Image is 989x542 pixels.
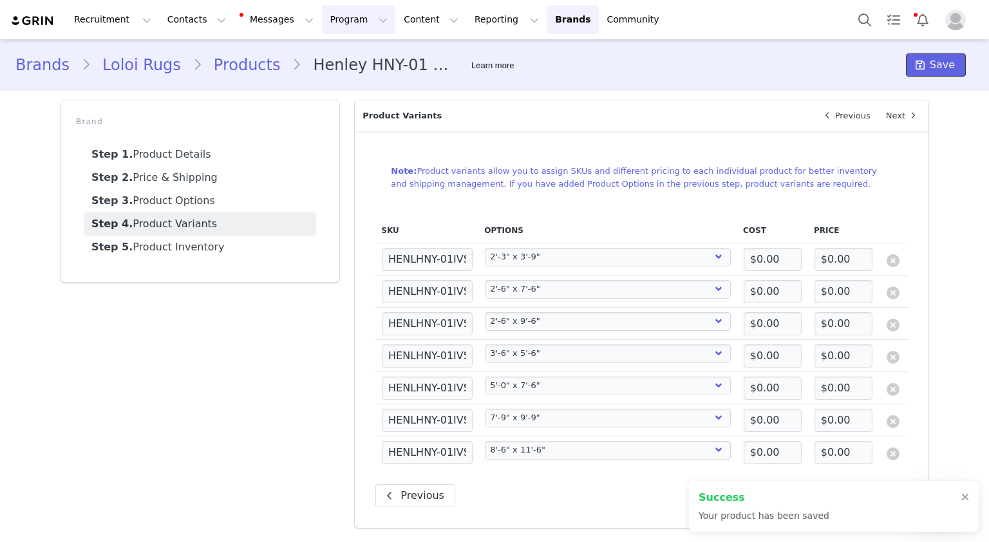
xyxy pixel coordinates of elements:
[15,53,81,77] a: Brands
[10,15,55,27] img: grin logo
[878,100,928,131] a: Next
[76,116,324,127] p: Brand
[322,5,395,34] button: Program
[84,166,316,189] a: Price & Shipping
[880,5,908,34] a: Tasks
[699,490,829,505] h2: Success
[84,143,316,166] a: Product Details
[937,10,979,30] button: Profile
[391,166,417,176] strong: Note:
[84,236,316,259] a: Product Inventory
[906,53,966,77] button: Save
[478,218,737,243] th: Options
[91,218,133,230] strong: Step 4.
[375,152,908,203] div: Product variants allow you to assign SKUs and different pricing to each individual product for be...
[202,53,292,77] a: Products
[737,218,808,243] th: Cost
[234,5,321,34] button: Messages
[699,509,829,523] p: Your product has been saved
[909,5,937,34] button: Notifications
[91,171,133,183] strong: Step 2.
[467,5,547,34] button: Reporting
[599,5,673,34] a: Community
[930,57,955,73] span: Save
[66,5,159,34] button: Recruitment
[851,5,879,34] button: Search
[355,100,811,131] p: Product Variants
[84,189,316,212] a: Product Options
[375,218,478,243] th: SKU
[945,10,966,30] img: placeholder-profile.jpg
[91,53,193,77] a: Loloi Rugs
[91,241,133,253] strong: Step 5.
[469,59,516,72] div: Tooltip anchor
[91,194,133,207] strong: Step 3.
[547,5,598,34] a: Brands
[84,212,316,236] a: Product Variants
[91,148,133,160] strong: Step 1.
[160,5,234,34] button: Contacts
[812,100,878,131] a: Previous
[808,218,879,243] th: Price
[396,5,466,34] button: Content
[375,484,455,507] button: Previous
